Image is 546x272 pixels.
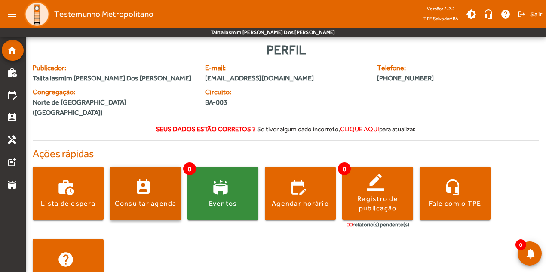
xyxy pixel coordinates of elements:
img: Logo TPE [24,1,50,27]
div: Perfil [33,40,539,59]
span: TPE Salvador/BA [423,14,458,23]
div: Eventos [209,199,237,208]
span: 0 [515,239,526,250]
div: Registro de publicação [342,194,413,213]
button: Consultar agenda [110,167,181,220]
mat-icon: handyman [7,135,17,145]
mat-icon: stadium [7,179,17,190]
span: 0 [183,162,196,175]
mat-icon: menu [3,6,21,23]
span: Telefone: [377,63,496,73]
span: Sair [530,7,543,21]
div: Versão: 2.2.2 [423,3,458,14]
span: clique aqui [340,125,379,133]
span: Norte de [GEOGRAPHIC_DATA] ([GEOGRAPHIC_DATA]) [33,97,195,118]
span: Testemunho Metropolitano [54,7,153,21]
button: Registro de publicação [342,167,413,220]
mat-icon: edit_calendar [7,90,17,100]
div: Agendar horário [272,199,329,208]
button: Lista de espera [33,167,104,220]
mat-icon: work_history [7,68,17,78]
button: Sair [516,8,543,21]
span: [PHONE_NUMBER] [377,73,496,83]
mat-icon: home [7,45,17,56]
div: Consultar agenda [115,199,177,208]
div: relatório(s) pendente(s) [347,220,409,229]
h4: Ações rápidas [33,148,539,160]
span: 00 [347,221,353,228]
button: Fale com o TPE [420,167,491,220]
a: Testemunho Metropolitano [21,1,153,27]
span: Publicador: [33,63,195,73]
span: BA-003 [205,97,281,108]
span: [EMAIL_ADDRESS][DOMAIN_NAME] [205,73,367,83]
div: Fale com o TPE [429,199,482,208]
div: Lista de espera [41,199,95,208]
button: Agendar horário [265,167,336,220]
mat-icon: post_add [7,157,17,167]
span: E-mail: [205,63,367,73]
button: Eventos [187,167,258,220]
span: Circuito: [205,87,281,97]
span: Congregação: [33,87,195,97]
strong: Seus dados estão corretos ? [156,125,256,133]
span: 0 [338,162,351,175]
span: Talita Iasmim [PERSON_NAME] Dos [PERSON_NAME] [33,73,195,83]
mat-icon: perm_contact_calendar [7,112,17,123]
span: Se tiver algum dado incorreto, para atualizar. [257,125,416,133]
